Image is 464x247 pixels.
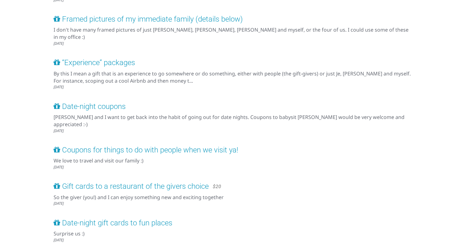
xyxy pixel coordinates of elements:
[62,58,135,67] span: “Experience” packages
[54,157,411,164] div: We love to travel and visit our family :)
[54,70,411,85] div: By this I mean a gift that is an experience to go somewhere or do something, either with people (...
[54,84,411,90] div: [DATE]
[62,146,238,154] span: Coupons for things to do with people when we visit ya!
[54,194,411,201] div: So the giver (you!) and I can enjoy something new and exciting together
[54,219,411,227] a: Date-night gift cards to fun places
[54,201,411,206] div: [DATE]
[54,146,411,154] a: Coupons for things to do with people when we visit ya!
[62,15,243,23] span: Framed pictures of my immediate family (details below)
[54,102,411,111] a: Date-night coupons
[54,15,411,23] a: Framed pictures of my immediate family (details below)
[54,59,411,67] a: “Experience” packages
[62,182,209,191] span: Gift cards to a restaurant of the givers choice
[54,26,411,41] div: I don't have many framed pictures of just [PERSON_NAME], [PERSON_NAME], [PERSON_NAME] and myself,...
[54,164,411,170] div: [DATE]
[54,237,411,243] div: [DATE]
[54,41,411,46] div: [DATE]
[213,182,221,189] small: $20
[54,230,411,237] div: Surprise us :)
[62,102,126,111] span: Date-night coupons
[62,219,172,227] span: Date-night gift cards to fun places
[54,128,411,133] div: [DATE]
[54,182,411,190] a: Gift cards to a restaurant of the givers choice $20
[54,114,411,128] div: [PERSON_NAME] and I want to get back into the habit of going out for date nights. Coupons to baby...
